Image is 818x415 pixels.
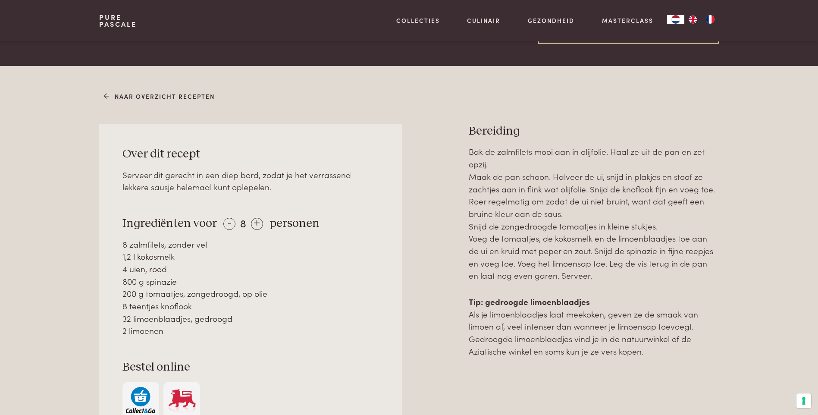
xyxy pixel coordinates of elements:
h3: Bestel online [122,360,379,375]
div: 200 g tomaatjes, zongedroogd, op olie [122,287,379,300]
p: Als je limoenblaadjes laat meekoken, geven ze de smaak van limoen af, veel intenser dan wanneer j... [469,296,719,357]
a: Gezondheid [528,16,574,25]
div: 8 zalmfilets, zonder vel [122,238,379,251]
div: Serveer dit gerecht in een diep bord, zodat je het verrassend lekkere sausje helemaal kunt oplepe... [122,169,379,193]
a: Masterclass [602,16,653,25]
div: - [223,218,235,230]
a: Naar overzicht recepten [104,92,215,101]
img: c308188babc36a3a401bcb5cb7e020f4d5ab42f7cacd8327e500463a43eeb86c.svg [126,387,155,413]
strong: Tip: gedroogde limoenblaadjes [469,296,590,307]
span: 8 [240,216,246,230]
a: Culinair [467,16,500,25]
div: 800 g spinazie [122,275,379,288]
h3: Bereiding [469,124,719,139]
div: + [251,218,263,230]
div: Language [667,15,684,24]
a: PurePascale [99,14,137,28]
span: personen [270,217,320,230]
a: EN [684,15,702,24]
div: 1,2 l kokosmelk [122,250,379,263]
ul: Language list [684,15,719,24]
div: 4 uien, rood [122,263,379,275]
a: NL [667,15,684,24]
button: Uw voorkeuren voor toestemming voor trackingtechnologieën [796,393,811,408]
a: FR [702,15,719,24]
div: 32 limoenblaadjes, gedroogd [122,312,379,325]
aside: Language selected: Nederlands [667,15,719,24]
a: Collecties [396,16,440,25]
p: Bak de zalmfilets mooi aan in olijfolie. Haal ze uit de pan en zet opzij. Maak de pan schoon. Hal... [469,145,719,282]
h3: Over dit recept [122,147,379,162]
span: Ingrediënten voor [122,217,217,230]
div: 2 limoenen [122,324,379,337]
div: 8 teentjes knoflook [122,300,379,312]
img: Delhaize [167,387,197,413]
